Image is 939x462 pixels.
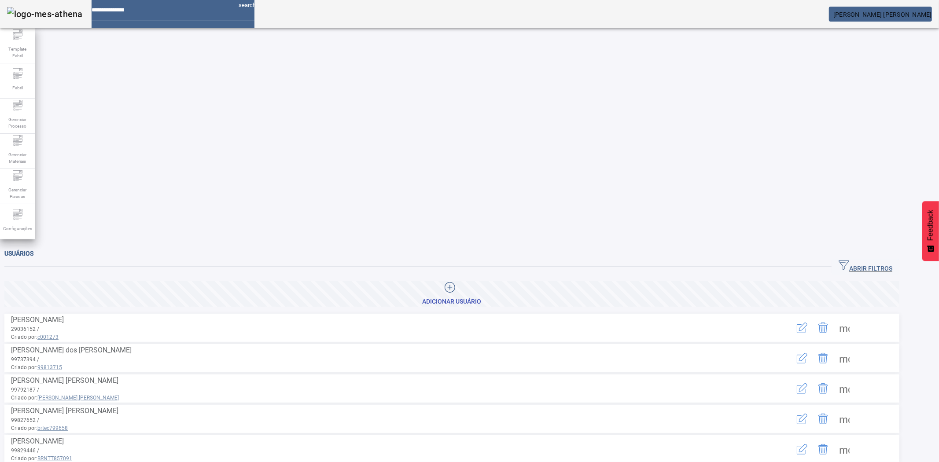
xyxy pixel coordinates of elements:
[839,260,892,273] span: ABRIR FILTROS
[11,356,39,363] span: 99737394 /
[11,376,118,385] span: [PERSON_NAME] [PERSON_NAME]
[922,201,939,261] button: Feedback - Mostrar pesquisa
[0,223,35,235] span: Configurações
[11,333,749,341] span: Criado por:
[4,281,899,307] button: Adicionar Usuário
[834,408,855,429] button: Mais
[11,363,749,371] span: Criado por:
[11,326,39,332] span: 29036152 /
[11,437,64,445] span: [PERSON_NAME]
[813,317,834,338] button: Delete
[10,82,26,94] span: Fabril
[813,408,834,429] button: Delete
[4,250,33,257] span: Usuários
[11,407,118,415] span: [PERSON_NAME] [PERSON_NAME]
[813,378,834,399] button: Delete
[11,346,132,354] span: [PERSON_NAME] dos [PERSON_NAME]
[11,417,39,423] span: 99827652 /
[7,7,83,21] img: logo-mes-athena
[833,11,932,18] span: [PERSON_NAME] [PERSON_NAME]
[37,364,62,370] span: 99813715
[37,334,59,340] span: c001273
[4,114,31,132] span: Gerenciar Processo
[834,317,855,338] button: Mais
[11,394,749,402] span: Criado por:
[813,348,834,369] button: Delete
[927,210,935,241] span: Feedback
[37,395,119,401] span: [PERSON_NAME].[PERSON_NAME]
[813,439,834,460] button: Delete
[11,315,64,324] span: [PERSON_NAME]
[834,439,855,460] button: Mais
[11,387,39,393] span: 99792187 /
[4,149,31,167] span: Gerenciar Materiais
[834,348,855,369] button: Mais
[423,297,482,306] div: Adicionar Usuário
[11,424,749,432] span: Criado por:
[37,455,72,462] span: BRNTT857091
[37,425,68,431] span: brtec799658
[4,43,31,62] span: Template Fabril
[834,378,855,399] button: Mais
[11,447,39,454] span: 99829446 /
[4,184,31,202] span: Gerenciar Paradas
[832,259,899,275] button: ABRIR FILTROS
